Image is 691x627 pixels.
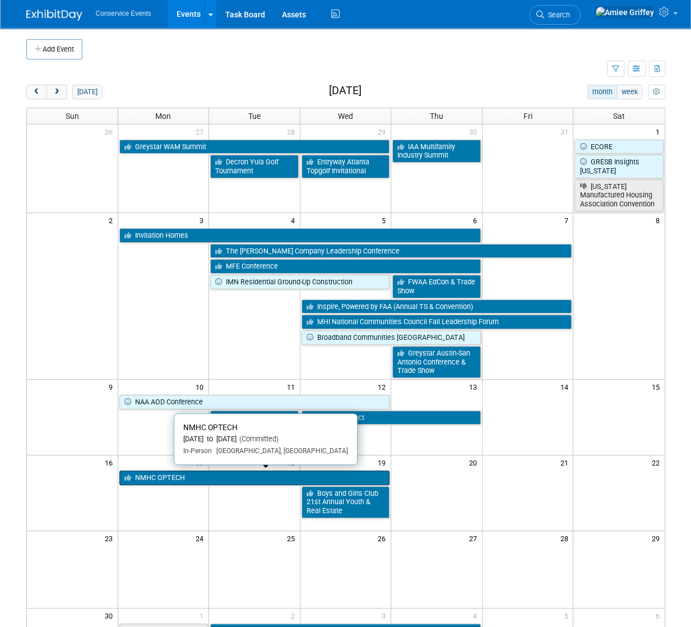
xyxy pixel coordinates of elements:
span: 25 [286,531,300,545]
img: Amiee Griffey [595,6,655,19]
span: 22 [651,455,665,469]
span: 30 [104,608,118,623]
span: 13 [468,380,482,394]
span: 3 [198,213,208,227]
span: 9 [108,380,118,394]
button: week [616,85,642,99]
a: ECORE [574,140,663,154]
a: Decron Yula Golf Tournament [210,155,299,178]
span: 3 [381,608,391,623]
button: month [587,85,617,99]
span: 19 [377,455,391,469]
span: (Committed) [236,435,279,443]
span: 5 [563,608,573,623]
span: 11 [286,380,300,394]
a: Invitation Homes [119,228,481,243]
a: Greystar WAM Summit [119,140,390,154]
a: Broadband Communities [GEOGRAPHIC_DATA] [302,330,481,345]
span: 26 [104,125,118,139]
a: [US_STATE] Manufactured Housing Association Convention [574,179,663,211]
a: IMN Residential Ground-Up Construction [210,275,389,289]
a: Entryway Atlanta Topgolf Invitational [302,155,390,178]
span: 8 [655,213,665,227]
a: GRESB Insights [US_STATE] [574,155,663,178]
span: 6 [655,608,665,623]
button: next [47,85,67,99]
a: Inspire, Powered by FAA (Annual TS & Convention) [302,299,572,314]
span: 31 [559,125,573,139]
span: 10 [194,380,208,394]
a: NMHC OPTECH [119,471,390,485]
span: 1 [198,608,208,623]
i: Personalize Calendar [653,89,660,96]
button: myCustomButton [648,85,665,99]
span: Conservice Events [96,10,151,17]
span: 16 [104,455,118,469]
span: 4 [290,213,300,227]
span: 4 [472,608,482,623]
button: Add Event [26,39,82,59]
span: 29 [651,531,665,545]
span: 30 [468,125,482,139]
span: 21 [559,455,573,469]
a: Search [529,5,581,25]
span: Thu [430,112,443,121]
span: 2 [108,213,118,227]
a: Greystar Austin-San Antonio Conference & Trade Show [392,346,481,378]
button: prev [26,85,47,99]
a: IAA Multifamily Industry Summit [392,140,481,163]
span: Fri [523,112,532,121]
span: 5 [381,213,391,227]
a: NAA AOD Conference [119,395,390,409]
div: [DATE] to [DATE] [183,435,348,444]
span: 12 [377,380,391,394]
img: ExhibitDay [26,10,82,21]
span: 23 [104,531,118,545]
span: 6 [472,213,482,227]
span: Tue [248,112,261,121]
a: MFE Conference [210,259,481,274]
span: Sun [66,112,79,121]
span: 15 [651,380,665,394]
span: Mon [155,112,171,121]
span: 26 [377,531,391,545]
span: Wed [338,112,353,121]
a: Boys and Girls Club 21st Annual Youth & Real Estate [302,486,390,518]
span: In-Person [183,447,212,455]
a: NRHC Connect [302,411,481,425]
button: [DATE] [72,85,102,99]
span: NMHC OPTECH [183,423,238,432]
span: 28 [559,531,573,545]
span: Sat [613,112,625,121]
h2: [DATE] [328,85,361,97]
span: 14 [559,380,573,394]
span: 27 [468,531,482,545]
span: 28 [286,125,300,139]
span: Search [544,11,570,19]
span: 29 [377,125,391,139]
span: 24 [194,531,208,545]
span: 27 [194,125,208,139]
span: 20 [468,455,482,469]
a: The [PERSON_NAME] Company Leadership Conference [210,244,572,259]
span: [GEOGRAPHIC_DATA], [GEOGRAPHIC_DATA] [212,447,348,455]
span: 7 [563,213,573,227]
span: 2 [290,608,300,623]
span: 1 [655,125,665,139]
a: MHI National Communities Council Fall Leadership Forum [302,315,572,329]
a: FWAA EdCon & Trade Show [392,275,481,298]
